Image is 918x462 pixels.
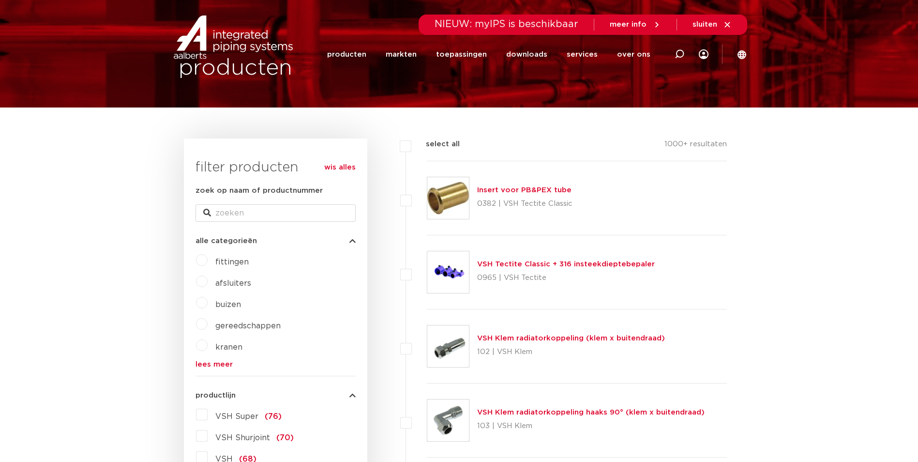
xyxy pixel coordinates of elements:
[196,185,323,197] label: zoek op naam of productnummer
[386,35,417,74] a: markten
[196,237,257,245] span: alle categorieën
[215,413,258,420] span: VSH Super
[215,301,241,308] a: buizen
[699,35,708,74] div: my IPS
[664,139,727,154] p: 1000+ resultaten
[215,322,281,330] a: gereedschappen
[506,35,547,74] a: downloads
[327,35,366,74] a: producten
[196,392,236,399] span: productlijn
[617,35,650,74] a: over ons
[276,434,294,442] span: (70)
[427,251,469,293] img: Thumbnail for VSH Tectite Classic + 316 insteekdieptebepaler
[610,20,661,29] a: meer info
[196,158,356,177] h3: filter producten
[436,35,487,74] a: toepassingen
[196,392,356,399] button: productlijn
[215,343,242,351] a: kranen
[477,344,665,360] p: 102 | VSH Klem
[427,400,469,441] img: Thumbnail for VSH Klem radiatorkoppeling haaks 90° (klem x buitendraad)
[265,413,282,420] span: (76)
[692,20,732,29] a: sluiten
[477,261,655,268] a: VSH Tectite Classic + 316 insteekdieptebepaler
[324,162,356,173] a: wis alles
[610,21,647,28] span: meer info
[196,204,356,222] input: zoeken
[477,186,572,194] a: Insert voor PB&PEX tube
[427,177,469,219] img: Thumbnail for Insert voor PB&PEX tube
[435,19,578,29] span: NIEUW: myIPS is beschikbaar
[215,434,270,442] span: VSH Shurjoint
[477,196,572,212] p: 0382 | VSH Tectite Classic
[196,237,356,245] button: alle categorieën
[567,35,598,74] a: services
[215,279,251,287] a: afsluiters
[427,325,469,367] img: Thumbnail for VSH Klem radiatorkoppeling (klem x buitendraad)
[477,270,655,286] p: 0965 | VSH Tectite
[215,258,249,266] a: fittingen
[477,418,705,434] p: 103 | VSH Klem
[327,35,650,74] nav: Menu
[411,139,460,150] label: select all
[196,361,356,368] a: lees meer
[477,409,705,416] a: VSH Klem radiatorkoppeling haaks 90° (klem x buitendraad)
[477,335,665,342] a: VSH Klem radiatorkoppeling (klem x buitendraad)
[692,21,717,28] span: sluiten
